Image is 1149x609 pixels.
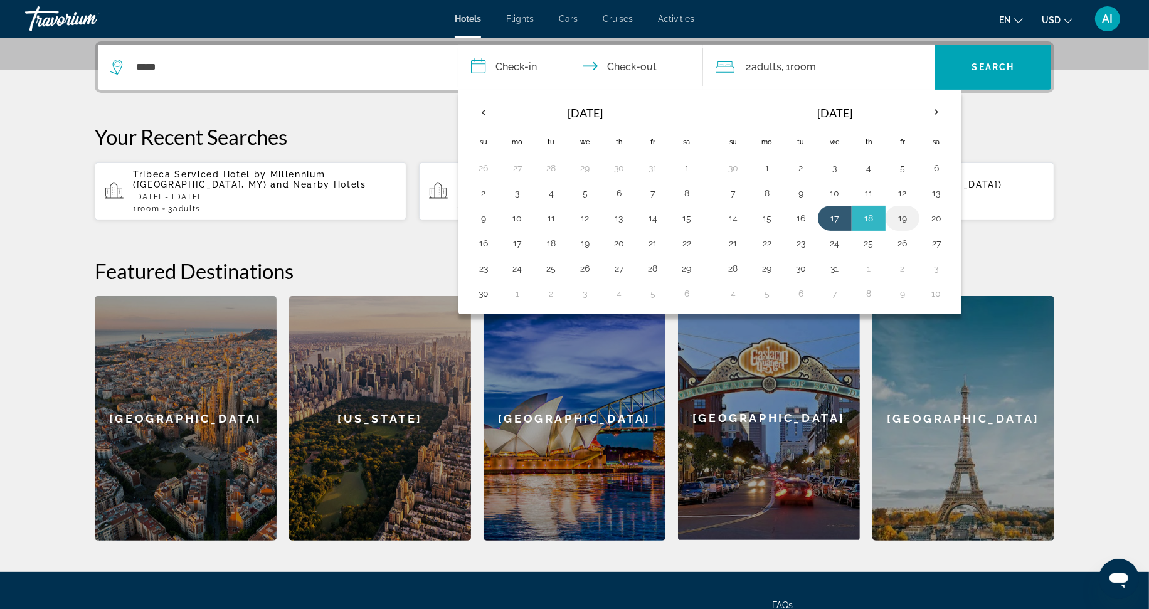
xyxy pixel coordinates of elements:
[133,169,325,189] span: Tribeca Serviced Hotel by Millennium ([GEOGRAPHIC_DATA], MY)
[507,159,527,177] button: Day 27
[474,159,494,177] button: Day 26
[791,285,811,302] button: Day 6
[859,209,879,227] button: Day 18
[575,159,595,177] button: Day 29
[791,260,811,277] button: Day 30
[270,179,366,189] span: and Nearby Hotels
[541,260,561,277] button: Day 25
[643,235,663,252] button: Day 21
[507,235,527,252] button: Day 17
[723,184,743,202] button: Day 7
[643,159,663,177] button: Day 31
[757,184,777,202] button: Day 8
[458,45,703,90] button: Check in and out dates
[678,296,860,540] div: [GEOGRAPHIC_DATA]
[457,169,678,189] span: [GEOGRAPHIC_DATA], [GEOGRAPHIC_DATA] ([GEOGRAPHIC_DATA])
[541,209,561,227] button: Day 11
[643,260,663,277] button: Day 28
[791,209,811,227] button: Day 16
[723,159,743,177] button: Day 30
[723,235,743,252] button: Day 21
[1091,6,1124,32] button: User Menu
[781,58,816,76] span: , 1
[825,209,845,227] button: Day 17
[643,209,663,227] button: Day 14
[541,159,561,177] button: Day 28
[872,296,1054,541] a: [GEOGRAPHIC_DATA]
[609,209,629,227] button: Day 13
[95,162,406,221] button: Tribeca Serviced Hotel by Millennium ([GEOGRAPHIC_DATA], MY) and Nearby Hotels[DATE] - [DATE]1Roo...
[1103,13,1113,25] span: AI
[455,14,481,24] a: Hotels
[168,204,201,213] span: 3
[926,260,946,277] button: Day 3
[507,209,527,227] button: Day 10
[859,159,879,177] button: Day 4
[95,258,1054,283] h2: Featured Destinations
[484,296,665,541] a: [GEOGRAPHIC_DATA]
[507,184,527,202] button: Day 3
[541,235,561,252] button: Day 18
[825,184,845,202] button: Day 10
[98,45,1051,90] div: Search widget
[658,14,694,24] a: Activities
[677,209,697,227] button: Day 15
[703,45,935,90] button: Travelers: 2 adults, 0 children
[926,285,946,302] button: Day 10
[825,285,845,302] button: Day 7
[972,62,1015,72] span: Search
[926,235,946,252] button: Day 27
[859,184,879,202] button: Day 11
[467,98,500,127] button: Previous month
[926,159,946,177] button: Day 6
[723,209,743,227] button: Day 14
[609,159,629,177] button: Day 30
[892,235,913,252] button: Day 26
[575,285,595,302] button: Day 3
[609,285,629,302] button: Day 4
[474,235,494,252] button: Day 16
[677,184,697,202] button: Day 8
[825,235,845,252] button: Day 24
[892,159,913,177] button: Day 5
[892,209,913,227] button: Day 19
[575,260,595,277] button: Day 26
[289,296,471,541] a: [US_STATE]
[750,98,919,128] th: [DATE]
[575,209,595,227] button: Day 12
[609,184,629,202] button: Day 6
[791,184,811,202] button: Day 9
[677,159,697,177] button: Day 1
[474,184,494,202] button: Day 2
[541,184,561,202] button: Day 4
[133,204,159,213] span: 1
[926,209,946,227] button: Day 20
[609,235,629,252] button: Day 20
[474,260,494,277] button: Day 23
[1042,11,1072,29] button: Change currency
[859,285,879,302] button: Day 8
[999,15,1011,25] span: en
[892,260,913,277] button: Day 2
[825,260,845,277] button: Day 31
[603,14,633,24] span: Cruises
[559,14,578,24] a: Cars
[25,3,151,35] a: Travorium
[999,11,1023,29] button: Change language
[506,14,534,24] a: Flights
[609,260,629,277] button: Day 27
[723,260,743,277] button: Day 28
[825,159,845,177] button: Day 3
[457,169,502,179] span: Hotels in
[677,260,697,277] button: Day 29
[926,184,946,202] button: Day 13
[95,296,277,541] div: [GEOGRAPHIC_DATA]
[678,296,860,541] a: [GEOGRAPHIC_DATA]
[1099,559,1139,599] iframe: Кнопка запуска окна обмена сообщениями
[746,58,781,76] span: 2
